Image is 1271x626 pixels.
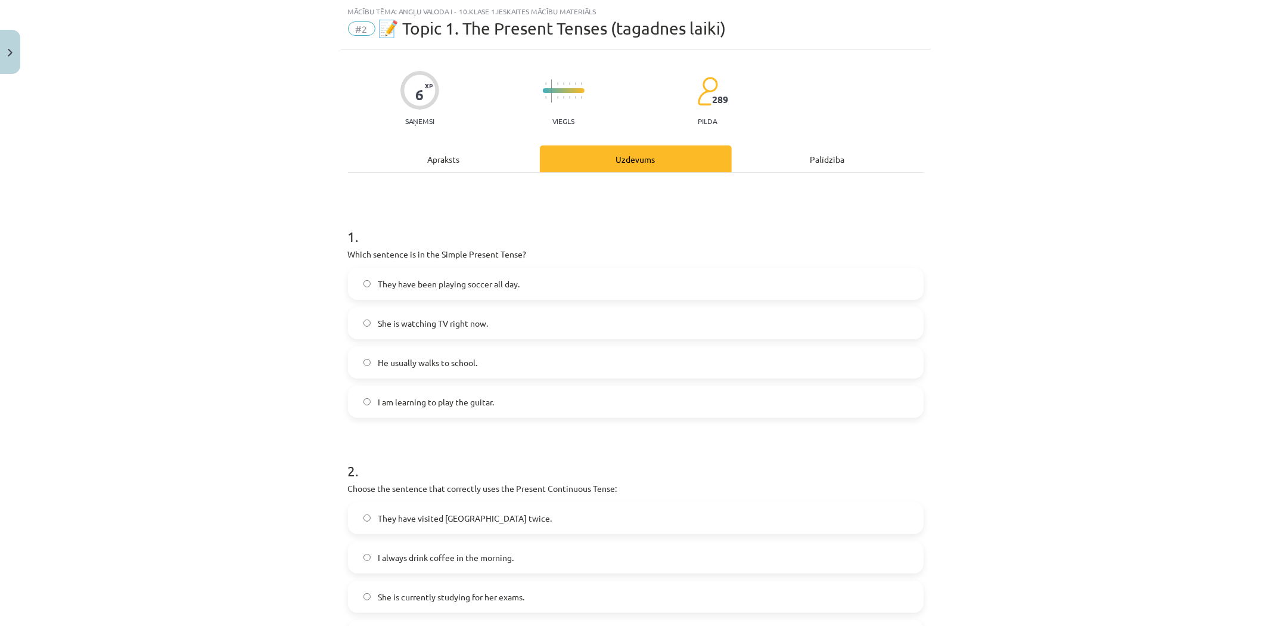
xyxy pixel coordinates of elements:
[552,117,574,125] p: Viegls
[363,359,371,367] input: He usually walks to school.
[575,96,576,99] img: icon-short-line-57e1e144782c952c97e751825c79c345078a6d821885a25fce030b3d8c18986b.svg
[551,79,552,103] img: icon-long-line-d9ea69661e0d244f92f715978eff75569469978d946b2353a9bb055b3ed8787d.svg
[581,96,582,99] img: icon-short-line-57e1e144782c952c97e751825c79c345078a6d821885a25fce030b3d8c18986b.svg
[378,317,488,330] span: She is watching TV right now.
[557,96,558,99] img: icon-short-line-57e1e144782c952c97e751825c79c345078a6d821885a25fce030b3d8c18986b.svg
[378,512,552,525] span: They have visited [GEOGRAPHIC_DATA] twice.
[348,21,375,36] span: #2
[575,82,576,85] img: icon-short-line-57e1e144782c952c97e751825c79c345078a6d821885a25fce030b3d8c18986b.svg
[348,207,924,244] h1: 1 .
[540,145,732,172] div: Uzdevums
[712,94,728,105] span: 289
[569,96,570,99] img: icon-short-line-57e1e144782c952c97e751825c79c345078a6d821885a25fce030b3d8c18986b.svg
[378,357,477,369] span: He usually walks to school.
[348,482,924,495] p: Choose the sentence that correctly uses the Present Continuous Tense:
[8,49,13,57] img: icon-close-lesson-0947bae3869378f0d4975bcd49f059093ad1ed9edebbc8119c70593378902aed.svg
[545,82,546,85] img: icon-short-line-57e1e144782c952c97e751825c79c345078a6d821885a25fce030b3d8c18986b.svg
[348,248,924,261] p: Which sentence is in the Simple Present Tense?
[581,82,582,85] img: icon-short-line-57e1e144782c952c97e751825c79c345078a6d821885a25fce030b3d8c18986b.svg
[557,82,558,85] img: icon-short-line-57e1e144782c952c97e751825c79c345078a6d821885a25fce030b3d8c18986b.svg
[698,117,717,125] p: pilda
[363,554,371,562] input: I always drink coffee in the morning.
[569,82,570,85] img: icon-short-line-57e1e144782c952c97e751825c79c345078a6d821885a25fce030b3d8c18986b.svg
[545,96,546,99] img: icon-short-line-57e1e144782c952c97e751825c79c345078a6d821885a25fce030b3d8c18986b.svg
[348,145,540,172] div: Apraksts
[378,396,494,408] span: I am learning to play the guitar.
[415,86,424,103] div: 6
[563,96,564,99] img: icon-short-line-57e1e144782c952c97e751825c79c345078a6d821885a25fce030b3d8c18986b.svg
[732,145,924,172] div: Palīdzība
[378,18,726,38] span: 📝 Topic 1. The Present Tenses (tagadnes laiki)
[378,591,524,603] span: She is currently studying for her exams.
[363,515,371,522] input: They have visited [GEOGRAPHIC_DATA] twice.
[425,82,433,89] span: XP
[697,76,718,106] img: students-c634bb4e5e11cddfef0936a35e636f08e4e9abd3cc4e673bd6f9a4125e45ecb1.svg
[363,280,371,288] input: They have been playing soccer all day.
[378,278,520,290] span: They have been playing soccer all day.
[348,442,924,479] h1: 2 .
[363,593,371,601] input: She is currently studying for her exams.
[348,7,924,16] div: Mācību tēma: Angļu valoda i - 10.klase 1.ieskaites mācību materiāls
[363,320,371,327] input: She is watching TV right now.
[378,551,514,564] span: I always drink coffee in the morning.
[400,117,439,125] p: Saņemsi
[363,398,371,406] input: I am learning to play the guitar.
[563,82,564,85] img: icon-short-line-57e1e144782c952c97e751825c79c345078a6d821885a25fce030b3d8c18986b.svg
